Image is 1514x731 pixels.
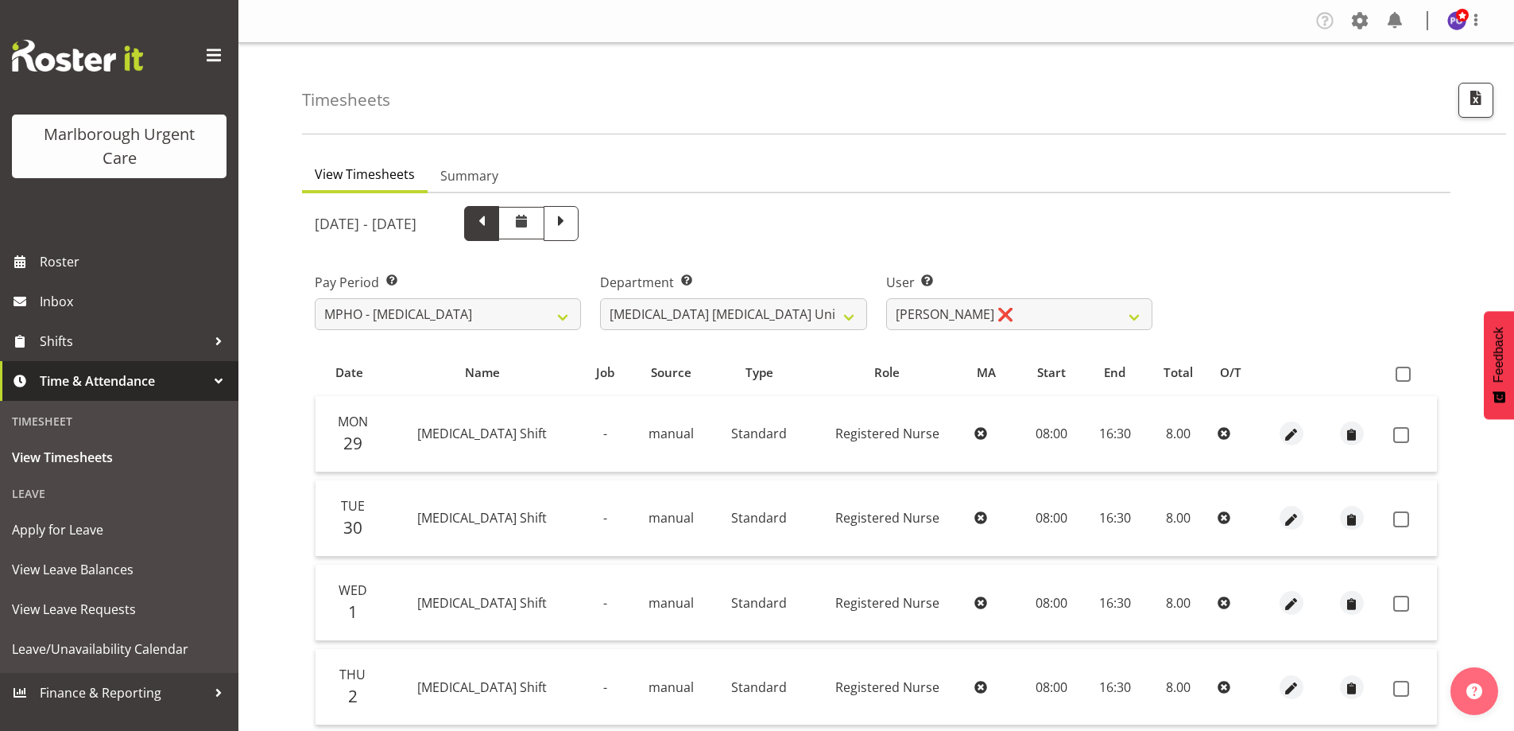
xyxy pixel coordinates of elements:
span: Total [1164,364,1193,382]
td: 16:30 [1084,649,1145,725]
td: Standard [712,396,807,472]
span: View Timesheets [12,445,227,469]
span: 2 [348,685,358,707]
td: Standard [712,649,807,725]
td: 08:00 [1020,396,1084,472]
button: Export CSV [1458,83,1493,118]
div: Leave [4,477,234,510]
span: End [1104,364,1125,382]
td: 8.00 [1145,396,1211,472]
span: Registered Nurse [835,509,939,527]
div: Marlborough Urgent Care [28,122,211,170]
td: 08:00 [1020,649,1084,725]
span: [MEDICAL_DATA] Shift [417,594,547,612]
span: Registered Nurse [835,425,939,442]
span: manual [649,679,694,696]
td: 16:30 [1084,480,1145,557]
td: Standard [712,480,807,557]
span: - [603,425,607,442]
span: 30 [343,516,362,539]
span: Mon [338,413,368,430]
td: 8.00 [1145,565,1211,641]
span: - [603,679,607,696]
img: Rosterit website logo [12,40,143,72]
span: Type [745,364,773,382]
span: - [603,509,607,527]
a: Leave/Unavailability Calendar [4,629,234,669]
span: manual [649,425,694,442]
td: 8.00 [1145,480,1211,557]
span: 1 [348,601,358,623]
td: 08:00 [1020,565,1084,641]
span: Date [335,364,363,382]
span: Feedback [1492,327,1506,383]
td: 08:00 [1020,480,1084,557]
span: Role [874,364,900,382]
span: manual [649,594,694,612]
span: Roster [40,250,230,274]
img: payroll-officer11877.jpg [1447,11,1466,30]
img: help-xxl-2.png [1466,683,1482,699]
td: Standard [712,565,807,641]
a: View Leave Requests [4,589,234,629]
span: Registered Nurse [835,679,939,696]
span: Job [596,364,614,382]
span: [MEDICAL_DATA] Shift [417,425,547,442]
label: User [886,273,1152,292]
h4: Timesheets [302,91,390,109]
span: View Leave Balances [12,558,227,581]
td: 16:30 [1084,565,1145,641]
span: manual [649,509,694,527]
span: [MEDICAL_DATA] Shift [417,509,547,527]
span: Registered Nurse [835,594,939,612]
a: View Leave Balances [4,550,234,589]
h5: [DATE] - [DATE] [315,215,416,232]
span: - [603,594,607,612]
span: View Leave Requests [12,597,227,621]
span: [MEDICAL_DATA] Shift [417,679,547,696]
span: Summary [440,166,498,185]
a: Apply for Leave [4,510,234,550]
span: MA [977,364,996,382]
label: Pay Period [315,273,581,292]
span: Wed [339,581,367,599]
span: Source [651,364,691,382]
span: O/T [1220,364,1241,382]
td: 8.00 [1145,649,1211,725]
td: 16:30 [1084,396,1145,472]
span: Tue [341,497,365,515]
span: Thu [339,666,366,683]
span: Finance & Reporting [40,681,207,705]
span: Time & Attendance [40,369,207,393]
div: Timesheet [4,405,234,437]
label: Department [600,273,866,292]
span: Shifts [40,329,207,353]
span: 29 [343,432,362,454]
a: View Timesheets [4,437,234,477]
span: Leave/Unavailability Calendar [12,637,227,661]
button: Feedback - Show survey [1484,311,1514,419]
span: Start [1037,364,1066,382]
span: Name [465,364,500,382]
span: Apply for Leave [12,518,227,542]
span: Inbox [40,290,230,313]
span: View Timesheets [315,165,415,184]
